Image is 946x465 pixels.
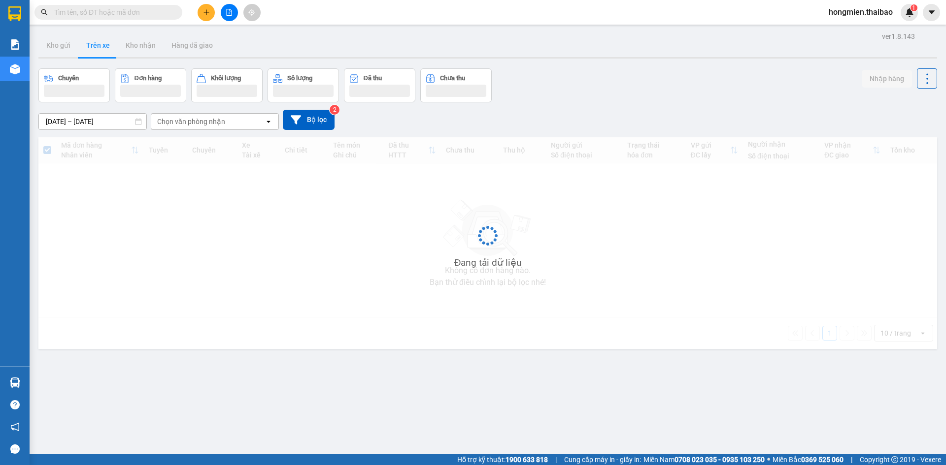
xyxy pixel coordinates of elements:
[221,4,238,21] button: file-add
[268,68,339,102] button: Số lượng
[923,4,940,21] button: caret-down
[8,6,21,21] img: logo-vxr
[265,118,272,125] svg: open
[226,9,233,16] span: file-add
[643,454,765,465] span: Miền Nam
[767,458,770,462] span: ⚪️
[10,64,20,74] img: warehouse-icon
[851,454,852,465] span: |
[135,75,162,82] div: Đơn hàng
[882,31,915,42] div: ver 1.8.143
[773,454,844,465] span: Miền Bắc
[54,7,170,18] input: Tìm tên, số ĐT hoặc mã đơn
[364,75,382,82] div: Đã thu
[506,456,548,464] strong: 1900 633 818
[675,456,765,464] strong: 0708 023 035 - 0935 103 250
[39,114,146,129] input: Select a date range.
[243,4,261,21] button: aim
[248,9,255,16] span: aim
[10,377,20,388] img: warehouse-icon
[10,444,20,454] span: message
[330,105,339,115] sup: 2
[211,75,241,82] div: Khối lượng
[911,4,917,11] sup: 1
[283,110,335,130] button: Bộ lọc
[821,6,901,18] span: hongmien.thaibao
[58,75,79,82] div: Chuyến
[454,255,522,270] div: Đang tải dữ liệu
[891,456,898,463] span: copyright
[564,454,641,465] span: Cung cấp máy in - giấy in:
[203,9,210,16] span: plus
[912,4,915,11] span: 1
[440,75,465,82] div: Chưa thu
[118,33,164,57] button: Kho nhận
[457,454,548,465] span: Hỗ trợ kỹ thuật:
[555,454,557,465] span: |
[78,33,118,57] button: Trên xe
[41,9,48,16] span: search
[191,68,263,102] button: Khối lượng
[420,68,492,102] button: Chưa thu
[801,456,844,464] strong: 0369 525 060
[38,33,78,57] button: Kho gửi
[164,33,221,57] button: Hàng đã giao
[287,75,312,82] div: Số lượng
[38,68,110,102] button: Chuyến
[157,117,225,126] div: Chọn văn phòng nhận
[10,422,20,432] span: notification
[10,39,20,50] img: solution-icon
[927,8,936,17] span: caret-down
[344,68,415,102] button: Đã thu
[10,400,20,409] span: question-circle
[862,70,912,88] button: Nhập hàng
[115,68,186,102] button: Đơn hàng
[905,8,914,17] img: icon-new-feature
[198,4,215,21] button: plus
